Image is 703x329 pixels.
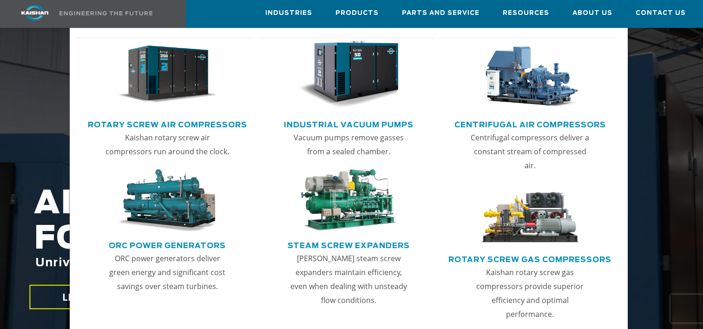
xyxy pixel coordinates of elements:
img: thumb-Centrifugal-Air-Compressors [480,41,580,108]
img: thumb-ORC-Power-Generators [117,169,217,232]
h2: AIR COMPRESSORS FOR THE [34,186,562,298]
a: Resources [503,0,549,26]
a: Industrial Vacuum Pumps [284,117,414,131]
img: Engineering the future [59,11,152,15]
img: thumb-Rotary-Screw-Gas-Compressors [480,183,580,246]
a: Contact Us [636,0,686,26]
a: ORC Power Generators [109,237,226,251]
img: thumb-Industrial-Vacuum-Pumps [298,41,399,108]
a: Rotary Screw Gas Compressors [448,251,611,265]
p: Vacuum pumps remove gasses from a sealed chamber. [286,131,411,158]
p: ORC power generators deliver green energy and significant cost savings over steam turbines. [105,251,230,293]
span: Contact Us [636,8,686,19]
img: thumb-Steam-Screw-Expanders [298,169,399,232]
a: LEARN MORE [29,285,159,309]
span: Parts and Service [402,8,480,19]
span: LEARN MORE [62,290,126,304]
a: Industries [265,0,312,26]
span: Industries [265,8,312,19]
a: Centrifugal Air Compressors [454,117,606,131]
p: Kaishan rotary screw gas compressors provide superior efficiency and optimal performance. [467,265,592,321]
a: Products [335,0,379,26]
a: About Us [572,0,612,26]
a: Parts and Service [402,0,480,26]
span: Unrivaled performance with up to 35% energy cost savings. [35,257,433,269]
a: Steam Screw Expanders [288,237,410,251]
img: thumb-Rotary-Screw-Air-Compressors [117,41,217,108]
p: Centrifugal compressors deliver a constant stream of compressed air. [467,131,592,172]
p: Kaishan rotary screw air compressors run around the clock. [105,131,230,158]
a: Rotary Screw Air Compressors [88,117,247,131]
span: Resources [503,8,549,19]
span: About Us [572,8,612,19]
p: [PERSON_NAME] steam screw expanders maintain efficiency, even when dealing with unsteady flow con... [286,251,411,307]
span: Products [335,8,379,19]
